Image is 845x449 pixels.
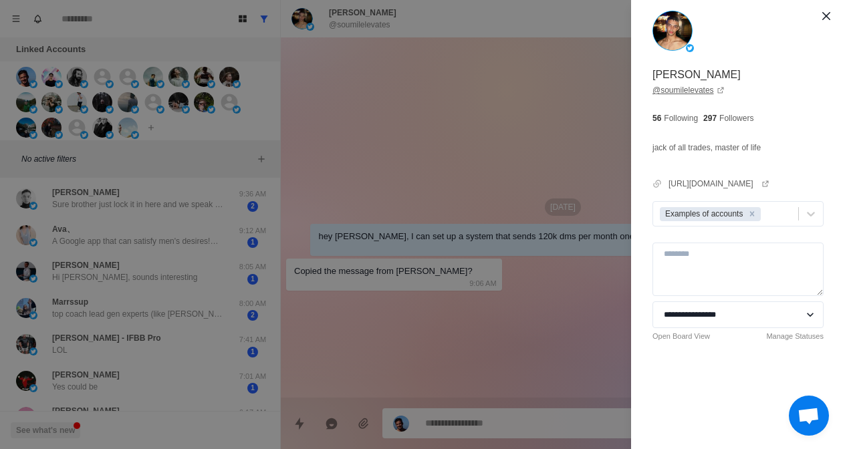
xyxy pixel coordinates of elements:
[652,11,693,51] img: picture
[745,207,759,221] div: Remove Examples of accounts
[652,331,710,342] a: Open Board View
[661,207,745,221] div: Examples of accounts
[703,112,717,124] p: 297
[789,396,829,436] div: Open chat
[719,112,753,124] p: Followers
[652,140,761,155] p: jack of all trades, master of life
[652,112,661,124] p: 56
[652,67,741,83] p: [PERSON_NAME]
[686,44,694,52] img: picture
[766,331,824,342] a: Manage Statuses
[816,5,837,27] button: Close
[652,84,725,96] a: @soumilelevates
[664,112,698,124] p: Following
[669,178,769,190] a: [URL][DOMAIN_NAME]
